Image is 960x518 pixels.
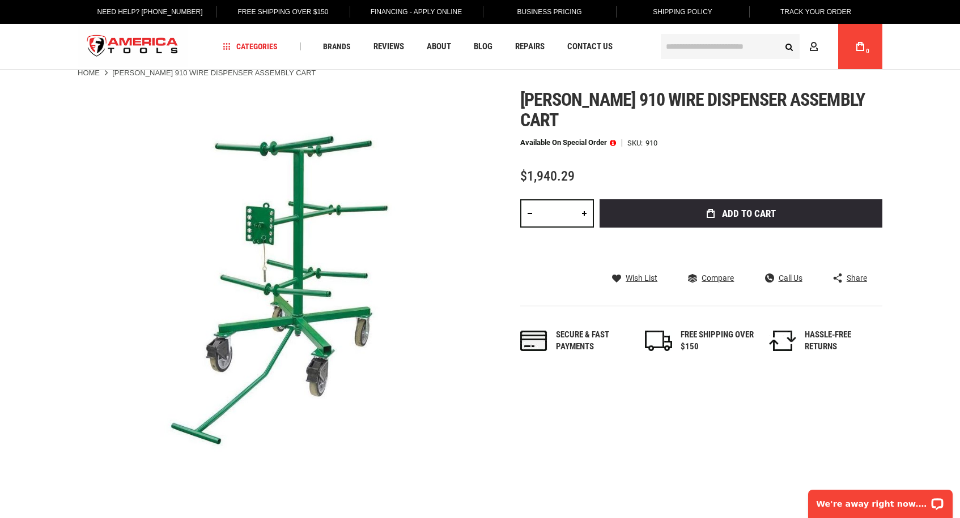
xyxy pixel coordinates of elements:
[681,329,754,353] div: FREE SHIPPING OVER $150
[765,273,802,283] a: Call Us
[474,42,492,51] span: Blog
[688,273,734,283] a: Compare
[469,39,498,54] a: Blog
[805,329,878,353] div: HASSLE-FREE RETURNS
[778,36,800,57] button: Search
[702,274,734,282] span: Compare
[600,199,882,228] button: Add to Cart
[866,48,869,54] span: 0
[78,68,100,78] a: Home
[422,39,456,54] a: About
[556,329,630,353] div: Secure & fast payments
[779,274,802,282] span: Call Us
[368,39,409,54] a: Reviews
[562,39,618,54] a: Contact Us
[78,89,480,491] img: GREENLEE 910 WIRE DISPENSER ASSEMBLY CART
[653,8,712,16] span: Shipping Policy
[626,274,657,282] span: Wish List
[849,24,871,69] a: 0
[78,25,188,68] a: store logo
[645,139,657,147] div: 910
[769,331,796,351] img: returns
[223,42,278,50] span: Categories
[627,139,645,147] strong: SKU
[597,231,885,264] iframe: Secure express checkout frame
[801,482,960,518] iframe: LiveChat chat widget
[567,42,613,51] span: Contact Us
[520,331,547,351] img: payments
[515,42,545,51] span: Repairs
[520,168,575,184] span: $1,940.29
[323,42,351,50] span: Brands
[520,139,616,147] p: Available on Special Order
[722,209,776,219] span: Add to Cart
[520,89,865,131] span: [PERSON_NAME] 910 wire dispenser assembly cart
[218,39,283,54] a: Categories
[612,273,657,283] a: Wish List
[427,42,451,51] span: About
[645,331,672,351] img: shipping
[510,39,550,54] a: Repairs
[373,42,404,51] span: Reviews
[847,274,867,282] span: Share
[78,25,188,68] img: America Tools
[318,39,356,54] a: Brands
[112,69,316,77] strong: [PERSON_NAME] 910 WIRE DISPENSER ASSEMBLY CART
